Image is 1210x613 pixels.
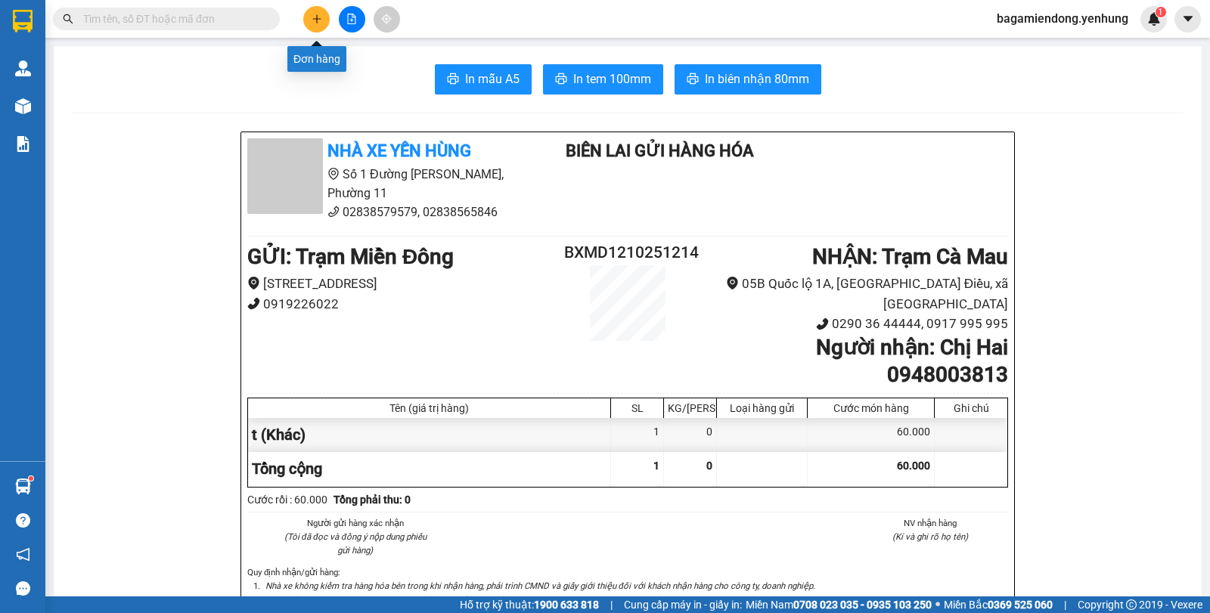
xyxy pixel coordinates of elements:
b: Tổng phải thu: 0 [334,494,411,506]
div: 60.000 [808,418,935,452]
span: aim [381,14,392,24]
div: KG/[PERSON_NAME] [668,402,712,414]
li: Số 1 Đường [PERSON_NAME], Phường 11 [247,165,529,203]
span: In biên nhận 80mm [705,70,809,88]
div: Chị Hai [108,49,214,67]
span: printer [555,73,567,87]
button: caret-down [1174,6,1201,33]
span: environment [327,168,340,180]
span: 60.000 [897,460,930,472]
span: ⚪️ [935,602,940,608]
span: Nhận: [108,14,144,30]
span: notification [16,547,30,562]
h2: BXMD1210251214 [564,240,691,265]
div: Cước rồi : 60.000 [247,491,327,508]
span: printer [687,73,699,87]
span: | [610,596,613,613]
span: file-add [346,14,357,24]
button: printerIn mẫu A5 [435,64,532,94]
span: 0 [706,460,712,472]
span: Cung cấp máy in - giấy in: [624,596,742,613]
span: plus [312,14,322,24]
li: NV nhận hàng [853,516,1009,530]
span: Gửi: [13,14,36,30]
img: warehouse-icon [15,98,31,114]
div: 0 [664,418,717,452]
div: Ghi chú [939,402,1004,414]
li: Người gửi hàng xác nhận [278,516,433,530]
span: In mẫu A5 [465,70,520,88]
b: BIÊN LAI GỬI HÀNG HÓA [566,141,754,160]
strong: 1900 633 818 [534,599,599,611]
i: Nhà xe không kiểm tra hàng hóa bên trong khi nhận hàng, phải trình CMND và giấy giới thiệu đối vớ... [265,580,815,591]
span: phone [327,206,340,218]
span: Miền Nam [746,596,932,613]
strong: 0369 525 060 [988,599,1053,611]
span: bagamiendong.yenhung [985,9,1140,28]
div: t (Khác) [248,418,611,452]
span: printer [447,73,459,87]
img: warehouse-icon [15,478,31,494]
span: question-circle [16,513,30,528]
button: printerIn biên nhận 80mm [675,64,821,94]
div: Trạm Cà Mau [108,13,214,49]
strong: 0708 023 035 - 0935 103 250 [793,599,932,611]
span: Miền Bắc [944,596,1053,613]
sup: 1 [29,476,33,481]
div: Cước món hàng [811,402,930,414]
div: SL [615,402,659,414]
div: Loại hàng gửi [721,402,803,414]
li: 05B Quốc lộ 1A, [GEOGRAPHIC_DATA] Điều, xã [GEOGRAPHIC_DATA] [691,274,1008,314]
li: 02838579579, 02838565846 [247,203,529,221]
span: phone [816,317,829,330]
span: message [16,581,30,596]
div: Tên (giá trị hàng) [252,402,607,414]
li: [STREET_ADDRESS] [247,274,564,294]
b: GỬI : Trạm Miền Đông [247,244,454,269]
span: search [63,14,73,24]
li: 0919226022 [247,294,564,314]
div: Trạm Miền Đông [13,13,98,49]
i: (Kí và ghi rõ họ tên) [892,531,968,542]
span: 1 [653,460,659,472]
i: Biên nhận có giá trị trong vòng 07 ngày kể từ ngày gửi. Quá thời hạn trên, Công Ty không chịu trá... [265,595,932,605]
b: Nhà xe Yến Hùng [327,141,471,160]
span: CR : [11,99,35,115]
button: aim [374,6,400,33]
i: (Tôi đã đọc và đồng ý nộp dung phiếu gửi hàng) [284,531,427,556]
div: Đơn hàng [287,46,346,72]
button: plus [303,6,330,33]
img: solution-icon [15,136,31,152]
span: caret-down [1181,12,1195,26]
span: environment [247,277,260,289]
button: file-add [339,6,365,33]
div: 60.000 [11,98,100,116]
span: | [1064,596,1066,613]
span: Hỗ trợ kỹ thuật: [460,596,599,613]
span: Tổng cộng [252,460,322,478]
button: printerIn tem 100mm [543,64,663,94]
sup: 1 [1156,7,1166,17]
li: 0290 36 44444, 0917 995 995 [691,314,1008,334]
img: icon-new-feature [1147,12,1161,26]
span: copyright [1126,599,1137,610]
div: 1 [611,418,664,452]
span: environment [726,277,739,289]
b: Người nhận : Chị Hai 0948003813 [816,335,1008,387]
img: warehouse-icon [15,60,31,76]
div: 0948003813 [108,67,214,88]
b: NHẬN : Trạm Cà Mau [812,244,1008,269]
input: Tìm tên, số ĐT hoặc mã đơn [83,11,262,27]
span: 1 [1158,7,1163,17]
span: phone [247,297,260,310]
span: In tem 100mm [573,70,651,88]
img: logo-vxr [13,10,33,33]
